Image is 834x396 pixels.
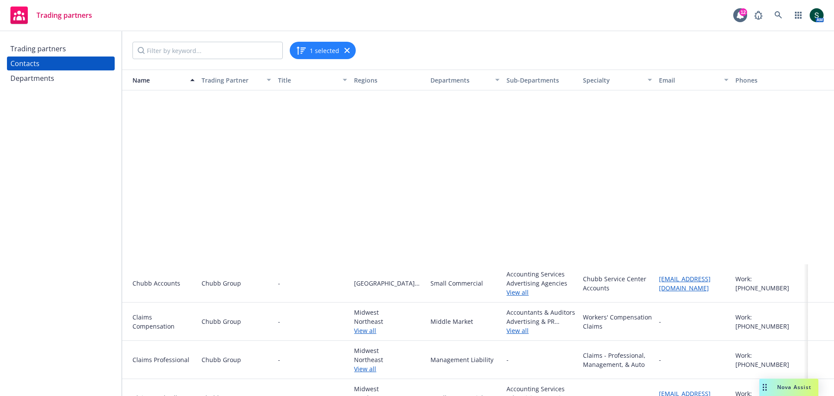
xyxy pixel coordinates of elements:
[354,317,423,326] span: Northeast
[36,12,92,19] span: Trading partners
[430,279,483,288] div: Small Commercial
[132,313,195,331] div: Claims Compensation
[275,70,351,90] button: Title
[10,42,66,56] div: Trading partners
[132,279,195,288] div: Chubb Accounts
[354,364,423,373] a: View all
[7,42,115,56] a: Trading partners
[354,279,423,288] span: [GEOGRAPHIC_DATA][US_STATE]
[430,76,490,85] div: Departments
[735,76,804,85] div: Phones
[278,317,280,326] div: -
[583,274,652,293] div: Chubb Service Center Accounts
[750,7,767,24] a: Report a Bug
[132,42,283,59] input: Filter by keyword...
[770,7,787,24] a: Search
[583,351,652,369] div: Claims - Professional, Management, & Auto
[126,76,185,85] div: Name
[777,383,811,391] span: Nova Assist
[739,8,747,16] div: 12
[506,384,576,393] span: Accounting Services
[735,351,804,369] div: Work: [PHONE_NUMBER]
[583,313,652,331] div: Workers' Compensation Claims
[202,76,261,85] div: Trading Partner
[506,326,576,335] a: View all
[278,279,280,288] div: -
[7,3,96,27] a: Trading partners
[354,326,423,335] a: View all
[296,45,339,56] button: 1 selected
[354,308,423,317] span: Midwest
[278,355,280,364] div: -
[655,70,731,90] button: Email
[351,70,427,90] button: Regions
[506,279,576,288] span: Advertising Agencies
[506,317,576,326] span: Advertising & PR Agencies
[735,274,804,293] div: Work: [PHONE_NUMBER]
[506,308,576,317] span: Accountants & Auditors
[10,71,54,85] div: Departments
[810,8,824,22] img: photo
[659,355,661,364] div: -
[7,71,115,85] a: Departments
[430,317,473,326] div: Middle Market
[659,76,718,85] div: Email
[7,57,115,70] a: Contacts
[122,70,198,90] button: Name
[790,7,807,24] a: Switch app
[583,76,642,85] div: Specialty
[198,70,274,90] button: Trading Partner
[579,70,655,90] button: Specialty
[506,270,576,279] span: Accounting Services
[506,76,576,85] div: Sub-Departments
[354,346,423,355] span: Midwest
[132,355,195,364] div: Claims Professional
[659,317,661,326] div: -
[354,76,423,85] div: Regions
[506,355,509,364] span: -
[659,275,711,292] a: [EMAIL_ADDRESS][DOMAIN_NAME]
[278,76,338,85] div: Title
[503,70,579,90] button: Sub-Departments
[735,313,804,331] div: Work: [PHONE_NUMBER]
[759,379,818,396] button: Nova Assist
[506,288,576,297] a: View all
[10,57,40,70] div: Contacts
[202,355,241,364] div: Chubb Group
[202,317,241,326] div: Chubb Group
[354,384,423,393] span: Midwest
[430,355,493,364] div: Management Liability
[427,70,503,90] button: Departments
[759,379,770,396] div: Drag to move
[732,70,808,90] button: Phones
[202,279,241,288] div: Chubb Group
[354,355,423,364] span: Northeast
